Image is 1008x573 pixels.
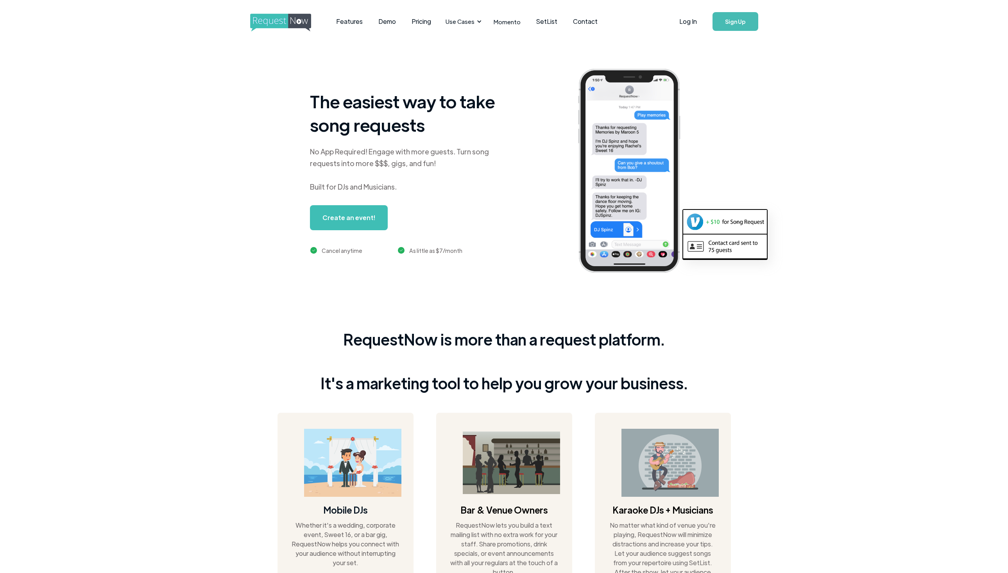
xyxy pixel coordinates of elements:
[671,8,705,35] a: Log In
[612,503,713,516] h4: Karaoke DJs + Musicians
[371,9,404,34] a: Demo
[250,14,309,29] a: home
[320,328,688,394] div: RequestNow is more than a request platform. It's a marketing tool to help you grow your business.
[528,9,565,34] a: SetList
[291,521,399,568] div: Whether it's a wedding, corporate event, Sweet 16, or a bar gig, RequestNow helps you connect wit...
[898,548,1008,573] iframe: LiveChat chat widget
[446,17,474,26] div: Use Cases
[310,205,388,230] a: Create an event!
[310,90,505,136] h1: The easiest way to take song requests
[250,14,326,32] img: requestnow logo
[322,246,362,255] div: Cancel anytime
[621,429,719,497] img: guitarist
[713,12,758,31] a: Sign Up
[460,503,548,516] h4: Bar & Venue Owners
[569,63,701,281] img: iphone screenshot
[565,9,605,34] a: Contact
[398,247,405,254] img: green checkmark
[463,432,560,494] img: bar image
[683,210,767,233] img: venmo screenshot
[304,429,401,497] img: wedding on a beach
[310,247,317,254] img: green checkmark
[486,10,528,33] a: Momento
[310,146,505,193] div: No App Required! Engage with more guests. Turn song requests into more $$$, gigs, and fun! Built ...
[323,503,367,516] h4: Mobile DJs
[441,9,484,34] div: Use Cases
[404,9,439,34] a: Pricing
[683,235,767,258] img: contact card example
[409,246,462,255] div: As little as $7/month
[328,9,371,34] a: Features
